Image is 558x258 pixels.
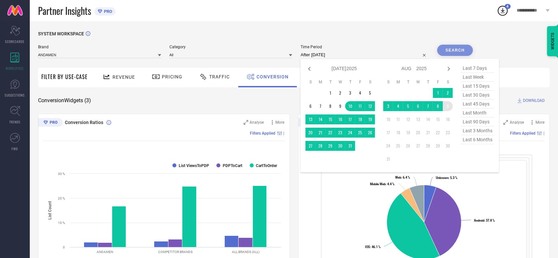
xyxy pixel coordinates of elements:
td: Thu Jul 31 2025 [345,141,355,151]
td: Thu Jul 10 2025 [345,101,355,111]
td: Wed Jul 02 2025 [335,88,345,98]
td: Mon Aug 25 2025 [393,141,403,151]
th: Tuesday [325,79,335,85]
td: Tue Aug 12 2025 [403,114,413,124]
td: Tue Jul 29 2025 [325,141,335,151]
th: Monday [393,79,403,85]
text: COMPETITOR BRANDS [158,250,193,254]
td: Fri Jul 18 2025 [355,114,365,124]
span: More [276,120,285,125]
span: Brand [38,45,161,49]
span: Traffic [209,74,230,79]
td: Fri Jul 04 2025 [355,88,365,98]
td: Tue Jul 22 2025 [325,128,335,138]
span: last 45 days [461,100,494,108]
div: Next month [445,65,453,73]
td: Wed Aug 06 2025 [413,101,423,111]
td: Mon Aug 11 2025 [393,114,403,124]
span: last month [461,108,494,117]
text: 20 % [58,196,65,200]
span: 4 [507,4,509,9]
span: last 30 days [461,91,494,100]
td: Sat Aug 16 2025 [443,114,453,124]
td: Sun Jul 20 2025 [305,128,315,138]
td: Fri Aug 29 2025 [433,141,443,151]
span: Partner Insights [38,4,91,18]
tspan: Mobile Web [370,182,385,186]
div: Premium [38,118,63,128]
span: Analyse [250,120,264,125]
span: Filters Applied [250,131,276,136]
text: : 6.4 % [395,176,410,179]
span: last 90 days [461,117,494,126]
tspan: Unknown [436,176,448,180]
td: Sun Jul 13 2025 [305,114,315,124]
th: Friday [355,79,365,85]
span: last 7 days [461,64,494,73]
td: Sun Aug 31 2025 [383,154,393,164]
td: Fri Aug 15 2025 [433,114,443,124]
td: Mon Aug 04 2025 [393,101,403,111]
td: Sun Jul 27 2025 [305,141,315,151]
td: Sat Aug 09 2025 [443,101,453,111]
td: Thu Aug 14 2025 [423,114,433,124]
td: Thu Aug 07 2025 [423,101,433,111]
td: Tue Jul 08 2025 [325,101,335,111]
td: Thu Jul 17 2025 [345,114,355,124]
span: Conversion Widgets ( 3 ) [38,97,91,104]
td: Tue Aug 26 2025 [403,141,413,151]
div: Previous month [305,65,313,73]
td: Mon Jul 14 2025 [315,114,325,124]
td: Sat Jul 05 2025 [365,88,375,98]
text: 30 % [58,172,65,176]
td: Sun Aug 17 2025 [383,128,393,138]
th: Tuesday [403,79,413,85]
th: Friday [433,79,443,85]
svg: Zoom [503,120,508,125]
text: : 46.1 % [365,245,381,249]
tspan: Web [395,176,401,179]
span: FWD [12,146,18,151]
th: Saturday [365,79,375,85]
td: Sat Jul 26 2025 [365,128,375,138]
span: DOWNLOAD [523,97,545,104]
td: Sun Aug 24 2025 [383,141,393,151]
span: last 6 months [461,135,494,144]
span: Conversion Ratios [65,120,103,125]
td: Sun Jul 06 2025 [305,101,315,111]
td: Wed Aug 27 2025 [413,141,423,151]
td: Thu Jul 24 2025 [345,128,355,138]
td: Sun Aug 03 2025 [383,101,393,111]
span: Filters Applied [510,131,535,136]
text: : 5.3 % [436,176,457,180]
span: TRENDS [9,119,21,124]
th: Wednesday [335,79,345,85]
td: Wed Jul 09 2025 [335,101,345,111]
td: Fri Jul 11 2025 [355,101,365,111]
td: Thu Aug 28 2025 [423,141,433,151]
td: Tue Aug 05 2025 [403,101,413,111]
span: Analyse [510,120,524,125]
td: Fri Aug 01 2025 [433,88,443,98]
td: Thu Jul 03 2025 [345,88,355,98]
span: SCORECARDS [5,39,25,44]
span: | [543,131,544,136]
input: Select time period [301,51,429,59]
svg: Zoom [244,120,248,125]
td: Mon Jul 28 2025 [315,141,325,151]
td: Sat Aug 23 2025 [443,128,453,138]
th: Wednesday [413,79,423,85]
td: Tue Aug 19 2025 [403,128,413,138]
text: CartToOrder [256,163,278,168]
td: Mon Jul 21 2025 [315,128,325,138]
th: Saturday [443,79,453,85]
td: Sat Aug 02 2025 [443,88,453,98]
span: PRO [102,9,112,14]
td: Wed Jul 23 2025 [335,128,345,138]
td: Mon Jul 07 2025 [315,101,325,111]
td: Sat Jul 12 2025 [365,101,375,111]
text: : 37.8 % [474,219,495,222]
th: Thursday [345,79,355,85]
span: More [535,120,544,125]
span: last 3 months [461,126,494,135]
